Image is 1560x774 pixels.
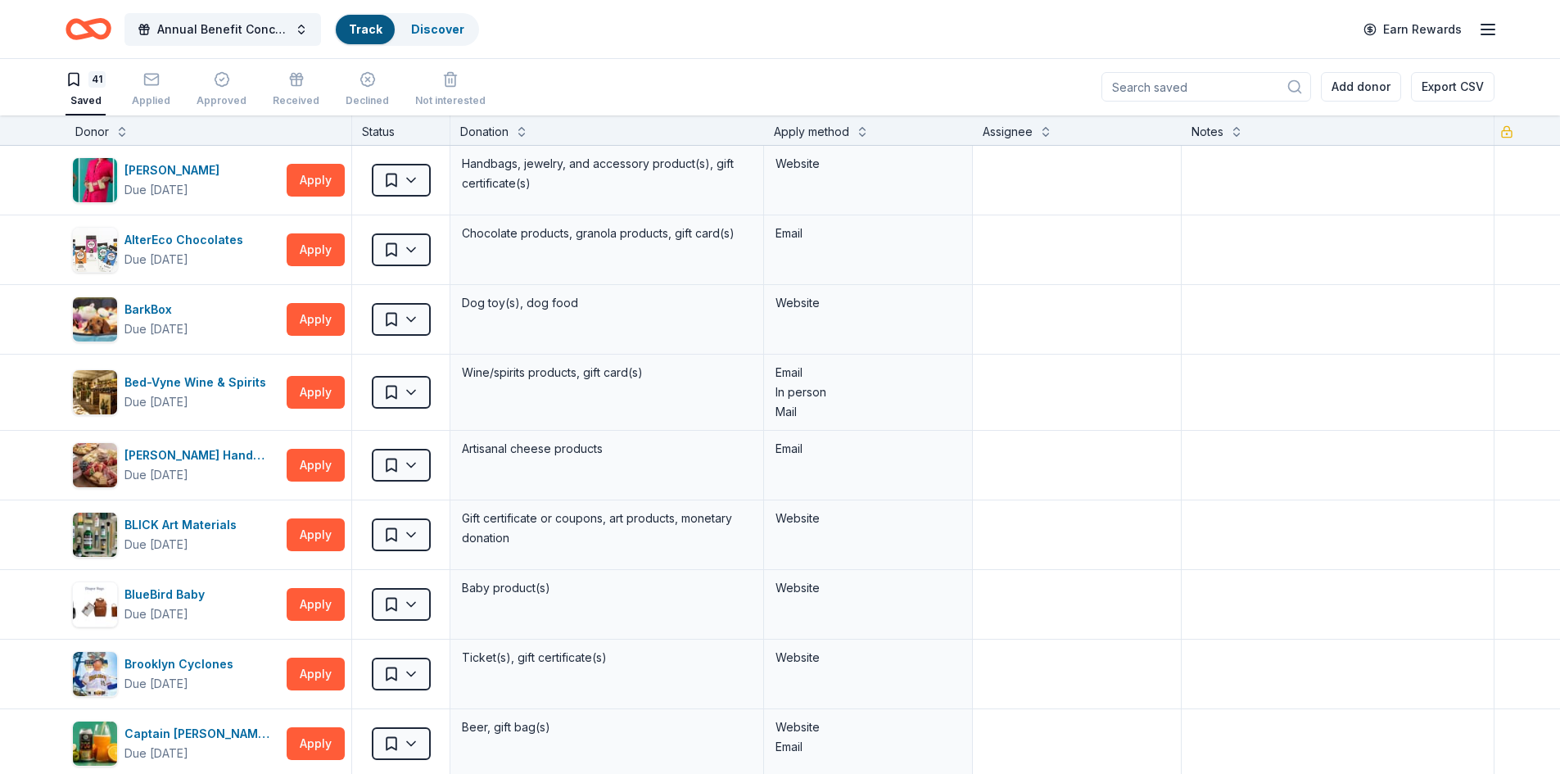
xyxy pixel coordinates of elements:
div: Website [775,293,961,313]
div: [PERSON_NAME] [124,161,226,180]
div: [PERSON_NAME] Handmade Cheese [124,446,280,465]
button: Annual Benefit Concert [124,13,321,46]
div: Email [775,224,961,243]
div: Website [775,509,961,528]
button: Image for Bed-Vyne Wine & SpiritsBed-Vyne Wine & SpiritsDue [DATE] [72,369,280,415]
a: Track [349,22,382,36]
div: Due [DATE] [124,535,188,554]
div: Baby product(s) [460,577,753,600]
div: Dog toy(s), dog food [460,292,753,315]
button: Image for Alexis Drake[PERSON_NAME]Due [DATE] [72,157,280,203]
div: Captain [PERSON_NAME] Brewing Company [124,724,280,744]
div: Assignee [983,122,1033,142]
div: In person [775,382,961,402]
button: Approved [197,65,246,115]
button: Export CSV [1411,72,1494,102]
button: Apply [287,449,345,482]
div: Due [DATE] [124,465,188,485]
button: Applied [132,65,170,115]
div: Applied [132,94,170,107]
div: Not interested [415,94,486,107]
button: Apply [287,658,345,690]
div: Status [352,115,450,145]
div: Received [273,94,319,107]
img: Image for Bed-Vyne Wine & Spirits [73,370,117,414]
button: Apply [287,164,345,197]
div: Apply method [774,122,849,142]
div: Ticket(s), gift certificate(s) [460,646,753,669]
div: Mail [775,402,961,422]
div: Email [775,363,961,382]
div: Due [DATE] [124,604,188,624]
div: Due [DATE] [124,180,188,200]
div: Website [775,154,961,174]
img: Image for Beecher's Handmade Cheese [73,443,117,487]
div: Email [775,439,961,459]
div: BlueBird Baby [124,585,211,604]
img: Image for BarkBox [73,297,117,342]
div: Bed-Vyne Wine & Spirits [124,373,273,392]
img: Image for Brooklyn Cyclones [73,652,117,696]
img: Image for BLICK Art Materials [73,513,117,557]
button: Image for BlueBird BabyBlueBird BabyDue [DATE] [72,582,280,627]
button: TrackDiscover [334,13,479,46]
button: Apply [287,303,345,336]
div: Due [DATE] [124,250,188,269]
div: Donor [75,122,109,142]
div: Due [DATE] [124,319,188,339]
div: Wine/spirits products, gift card(s) [460,361,753,384]
button: Apply [287,588,345,621]
div: Donation [460,122,509,142]
div: Approved [197,94,246,107]
div: Gift certificate or coupons, art products, monetary donation [460,507,753,550]
button: Apply [287,518,345,551]
div: Email [775,737,961,757]
button: Image for BarkBoxBarkBoxDue [DATE] [72,296,280,342]
button: 41Saved [66,65,106,115]
div: Due [DATE] [124,674,188,694]
div: Beer, gift bag(s) [460,716,753,739]
a: Earn Rewards [1354,15,1472,44]
div: Saved [66,94,106,107]
div: 41 [88,71,106,88]
button: Image for AlterEco ChocolatesAlterEco ChocolatesDue [DATE] [72,227,280,273]
input: Search saved [1101,72,1311,102]
div: Website [775,578,961,598]
div: BarkBox [124,300,188,319]
button: Apply [287,376,345,409]
span: Annual Benefit Concert [157,20,288,39]
img: Image for AlterEco Chocolates [73,228,117,272]
button: Image for Brooklyn CyclonesBrooklyn CyclonesDue [DATE] [72,651,280,697]
div: Due [DATE] [124,392,188,412]
button: Apply [287,233,345,266]
div: Declined [346,94,389,107]
div: Handbags, jewelry, and accessory product(s), gift certificate(s) [460,152,753,195]
div: Artisanal cheese products [460,437,753,460]
img: Image for Captain Lawrence Brewing Company [73,722,117,766]
img: Image for BlueBird Baby [73,582,117,627]
button: Not interested [415,65,486,115]
div: Website [775,648,961,668]
button: Image for BLICK Art MaterialsBLICK Art MaterialsDue [DATE] [72,512,280,558]
div: Notes [1191,122,1223,142]
button: Declined [346,65,389,115]
a: Discover [411,22,464,36]
button: Add donor [1321,72,1401,102]
button: Received [273,65,319,115]
div: AlterEco Chocolates [124,230,250,250]
div: Website [775,717,961,737]
div: Due [DATE] [124,744,188,763]
button: Image for Beecher's Handmade Cheese[PERSON_NAME] Handmade CheeseDue [DATE] [72,442,280,488]
button: Image for Captain Lawrence Brewing CompanyCaptain [PERSON_NAME] Brewing CompanyDue [DATE] [72,721,280,767]
button: Apply [287,727,345,760]
img: Image for Alexis Drake [73,158,117,202]
div: Chocolate products, granola products, gift card(s) [460,222,753,245]
div: Brooklyn Cyclones [124,654,240,674]
a: Home [66,10,111,48]
div: BLICK Art Materials [124,515,243,535]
